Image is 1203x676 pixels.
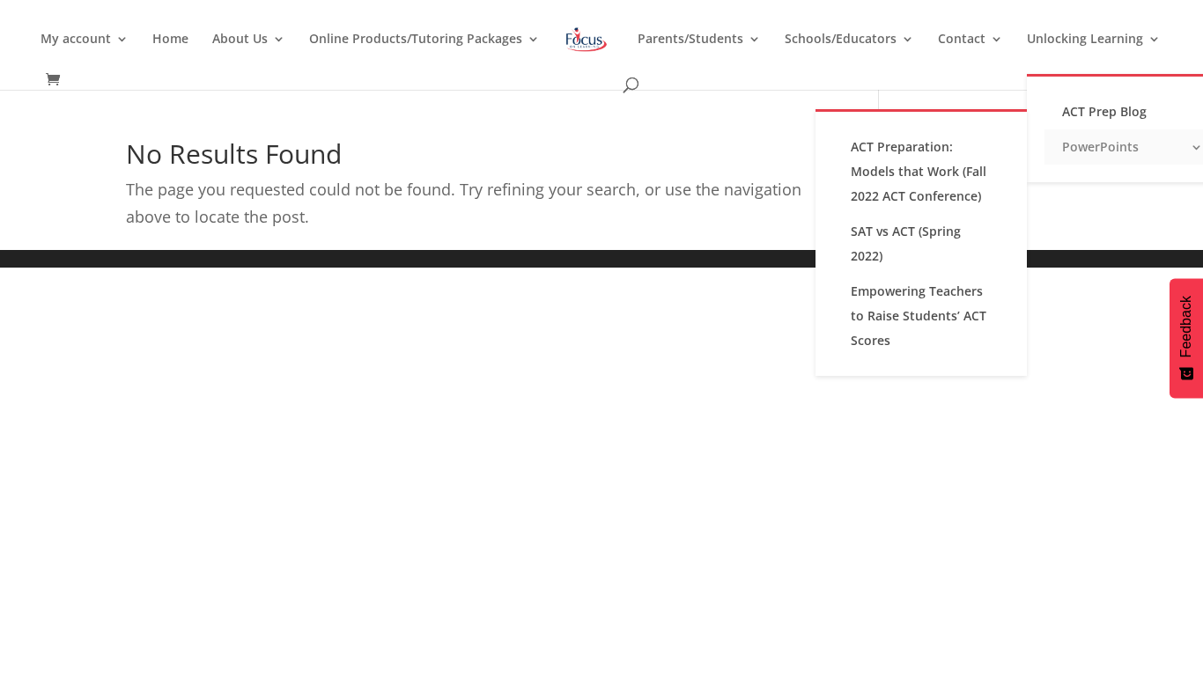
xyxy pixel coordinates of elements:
a: Contact [938,33,1003,74]
h1: No Results Found [126,141,826,176]
a: My account [41,33,129,74]
button: Feedback - Show survey [1170,278,1203,398]
a: Empowering Teachers to Raise Students’ ACT Scores [833,274,1009,358]
a: Unlocking Learning [1027,33,1161,74]
span: Feedback [1178,296,1194,357]
p: The page you requested could not be found. Try refining your search, or use the navigation above ... [126,176,826,230]
a: Parents/Students [638,33,761,74]
a: ACT Preparation: Models that Work (Fall 2022 ACT Conference) [833,129,1009,214]
a: Schools/Educators [785,33,914,74]
img: Focus on Learning [564,24,609,55]
a: Online Products/Tutoring Packages [309,33,540,74]
a: Home [152,33,188,74]
a: About Us [212,33,285,74]
a: SAT vs ACT (Spring 2022) [833,214,1009,274]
